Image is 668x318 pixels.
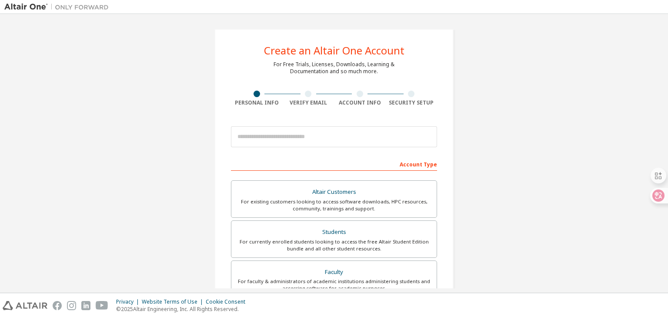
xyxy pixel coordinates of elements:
div: For currently enrolled students looking to access the free Altair Student Edition bundle and all ... [237,238,431,252]
div: Account Info [334,99,386,106]
img: youtube.svg [96,301,108,310]
div: Website Terms of Use [142,298,206,305]
div: Create an Altair One Account [264,45,404,56]
div: Security Setup [386,99,438,106]
img: instagram.svg [67,301,76,310]
div: For faculty & administrators of academic institutions administering students and accessing softwa... [237,278,431,292]
div: Faculty [237,266,431,278]
div: Privacy [116,298,142,305]
div: Cookie Consent [206,298,250,305]
div: Students [237,226,431,238]
div: Altair Customers [237,186,431,198]
img: altair_logo.svg [3,301,47,310]
div: For existing customers looking to access software downloads, HPC resources, community, trainings ... [237,198,431,212]
div: Account Type [231,157,437,171]
div: Personal Info [231,99,283,106]
img: facebook.svg [53,301,62,310]
div: For Free Trials, Licenses, Downloads, Learning & Documentation and so much more. [274,61,394,75]
img: linkedin.svg [81,301,90,310]
p: © 2025 Altair Engineering, Inc. All Rights Reserved. [116,305,250,313]
div: Verify Email [283,99,334,106]
img: Altair One [4,3,113,11]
